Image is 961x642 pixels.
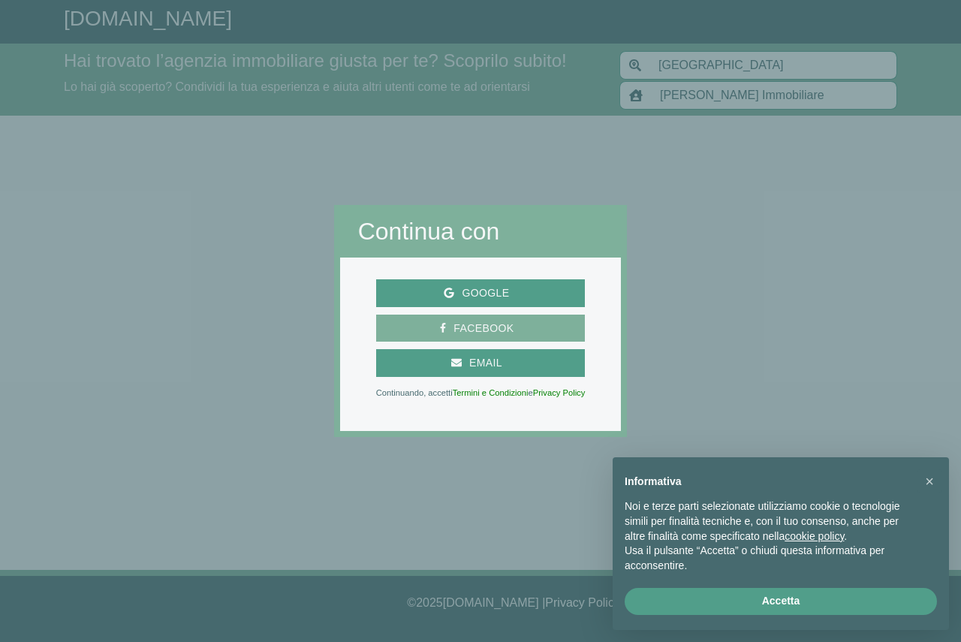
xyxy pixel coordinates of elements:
p: Usa il pulsante “Accetta” o chiudi questa informativa per acconsentire. [625,544,913,573]
span: Facebook [446,319,521,338]
button: Email [376,349,586,377]
h2: Continua con [358,217,604,246]
button: Facebook [376,315,586,342]
p: Noi e terze parti selezionate utilizziamo cookie o tecnologie simili per finalità tecniche e, con... [625,499,913,544]
h2: Informativa [625,475,913,488]
span: × [925,473,934,490]
button: Accetta [625,588,937,615]
button: Google [376,279,586,307]
p: Continuando, accetti e [376,389,586,396]
button: Chiudi questa informativa [917,469,941,493]
a: cookie policy - il link si apre in una nuova scheda [785,530,844,542]
a: Privacy Policy [533,388,586,397]
span: Email [462,354,510,372]
span: Google [454,284,517,303]
a: Termini e Condizioni [453,388,529,397]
